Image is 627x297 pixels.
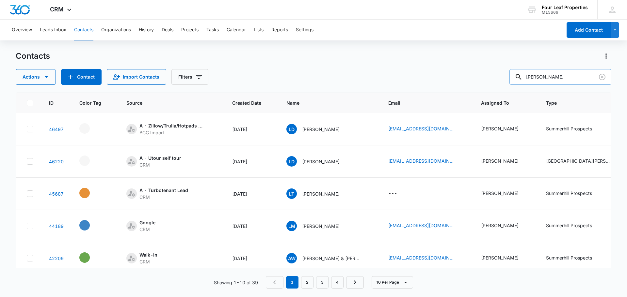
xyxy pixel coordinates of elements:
[232,190,271,197] div: [DATE]
[139,187,188,194] div: A - Turbotenant Lead
[286,99,363,106] span: Name
[481,125,530,133] div: Assigned To - Kelly Mursch - Select to Edit Field
[49,223,64,229] a: Navigate to contact details page for Lori Morgan
[79,156,102,166] div: - - Select to Edit Field
[101,20,131,40] button: Organizations
[388,222,465,230] div: Email - lorirmorgan@gmail.com - Select to Edit Field
[546,254,592,261] div: Summerhill Prospects
[597,72,607,82] button: Clear
[16,51,50,61] h1: Contacts
[296,20,313,40] button: Settings
[567,22,611,38] button: Add Contact
[481,157,530,165] div: Assigned To - Brookelyn Stockdale - Select to Edit Field
[481,190,519,197] div: [PERSON_NAME]
[232,99,261,106] span: Created Date
[546,222,592,229] div: Summerhill Prospects
[74,20,93,40] button: Contacts
[126,155,193,168] div: Source - [object Object] - Select to Edit Field
[286,253,373,263] div: Name - Amber Wong & Lori - Select to Edit Field
[139,219,155,226] div: Google
[546,190,604,198] div: Type - Summerhill Prospects - Select to Edit Field
[388,125,454,132] a: [EMAIL_ADDRESS][DOMAIN_NAME]
[139,161,181,168] div: CRM
[388,99,456,106] span: Email
[181,20,199,40] button: Projects
[542,5,588,10] div: account name
[509,69,611,85] input: Search Contacts
[12,20,32,40] button: Overview
[79,188,102,198] div: - - Select to Edit Field
[388,190,409,198] div: Email - - Select to Edit Field
[206,20,219,40] button: Tasks
[171,69,208,85] button: Filters
[286,221,297,231] span: LM
[162,20,173,40] button: Deals
[302,223,340,230] p: [PERSON_NAME]
[286,253,297,263] span: AW
[388,254,465,262] div: Email - wonga0420@gmail.com - Select to Edit Field
[346,276,364,289] a: Next Page
[301,276,313,289] a: Page 2
[331,276,344,289] a: Page 4
[79,99,101,106] span: Color Tag
[286,188,351,199] div: Name - Lori Taylor - Select to Edit Field
[302,190,340,197] p: [PERSON_NAME]
[388,125,465,133] div: Email - loridudgeon1971@yahoo.com - Select to Edit Field
[40,20,66,40] button: Leads Inbox
[388,254,454,261] a: [EMAIL_ADDRESS][DOMAIN_NAME]
[232,223,271,230] div: [DATE]
[126,187,200,200] div: Source - [object Object] - Select to Edit Field
[126,99,207,106] span: Source
[139,20,154,40] button: History
[546,190,592,197] div: Summerhill Prospects
[546,254,604,262] div: Type - Summerhill Prospects - Select to Edit Field
[316,276,329,289] a: Page 3
[126,219,167,233] div: Source - [object Object] - Select to Edit Field
[286,221,351,231] div: Name - Lori Morgan - Select to Edit Field
[481,254,530,262] div: Assigned To - Kelly Mursch - Select to Edit Field
[286,188,297,199] span: LT
[286,124,351,134] div: Name - Lori DUDGEON - Select to Edit Field
[286,156,351,167] div: Name - Lori Dilyard - Select to Edit Field
[232,255,271,262] div: [DATE]
[302,126,340,133] p: [PERSON_NAME]
[126,122,217,136] div: Source - [object Object] - Select to Edit Field
[49,256,64,261] a: Navigate to contact details page for Amber Wong & Lori
[481,99,521,106] span: Assigned To
[139,129,205,136] div: BCC Import
[79,123,102,134] div: - - Select to Edit Field
[546,125,592,132] div: Summerhill Prospects
[388,190,397,198] div: ---
[227,20,246,40] button: Calendar
[232,158,271,165] div: [DATE]
[49,126,64,132] a: Navigate to contact details page for Lori DUDGEON
[542,10,588,15] div: account id
[266,276,364,289] nav: Pagination
[286,124,297,134] span: LD
[126,251,169,265] div: Source - [object Object] - Select to Edit Field
[546,125,604,133] div: Type - Summerhill Prospects - Select to Edit Field
[49,191,64,197] a: Navigate to contact details page for Lori Taylor
[232,126,271,133] div: [DATE]
[481,222,530,230] div: Assigned To - Kelly Mursch - Select to Edit Field
[49,99,54,106] span: ID
[79,220,102,230] div: - - Select to Edit Field
[61,69,102,85] button: Add Contact
[388,157,454,164] a: [EMAIL_ADDRESS][DOMAIN_NAME]
[481,125,519,132] div: [PERSON_NAME]
[481,157,519,164] div: [PERSON_NAME]
[302,158,340,165] p: [PERSON_NAME]
[481,222,519,229] div: [PERSON_NAME]
[481,190,530,198] div: Assigned To - Kelly Mursch - Select to Edit Field
[546,99,614,106] span: Type
[372,276,413,289] button: 10 Per Page
[286,156,297,167] span: LD
[546,222,604,230] div: Type - Summerhill Prospects - Select to Edit Field
[601,51,611,61] button: Actions
[286,276,298,289] em: 1
[546,157,611,164] div: [GEOGRAPHIC_DATA][PERSON_NAME] Prospects
[139,122,205,129] div: A - Zillow/Trulia/Hotpads Rent Connect
[139,226,155,233] div: CRM
[79,252,102,263] div: - - Select to Edit Field
[50,6,64,13] span: CRM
